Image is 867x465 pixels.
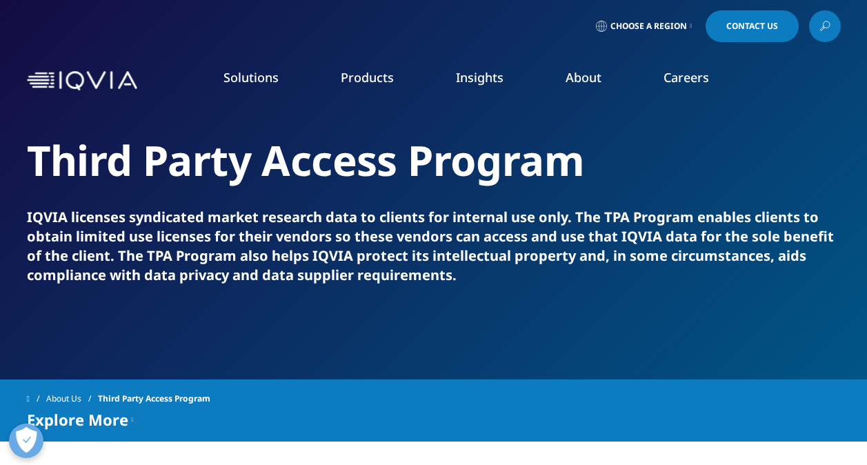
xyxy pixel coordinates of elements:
a: Solutions [223,69,279,86]
span: Third Party Access Program [98,386,210,411]
a: Insights [456,69,504,86]
span: Contact Us [726,22,778,30]
span: Choose a Region [610,21,687,32]
a: About Us [46,386,98,411]
a: Products [341,69,394,86]
a: About [566,69,601,86]
a: Careers [664,69,709,86]
nav: Primary [143,48,841,113]
span: Explore More [27,411,128,428]
a: Contact Us [706,10,799,42]
button: Open Preferences [9,424,43,458]
h2: Third Party Access Program [27,135,841,186]
img: IQVIA Healthcare Information Technology and Pharma Clinical Research Company [27,71,137,91]
div: IQVIA licenses syndicated market research data to clients for internal use only. The TPA Program ... [27,208,841,285]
